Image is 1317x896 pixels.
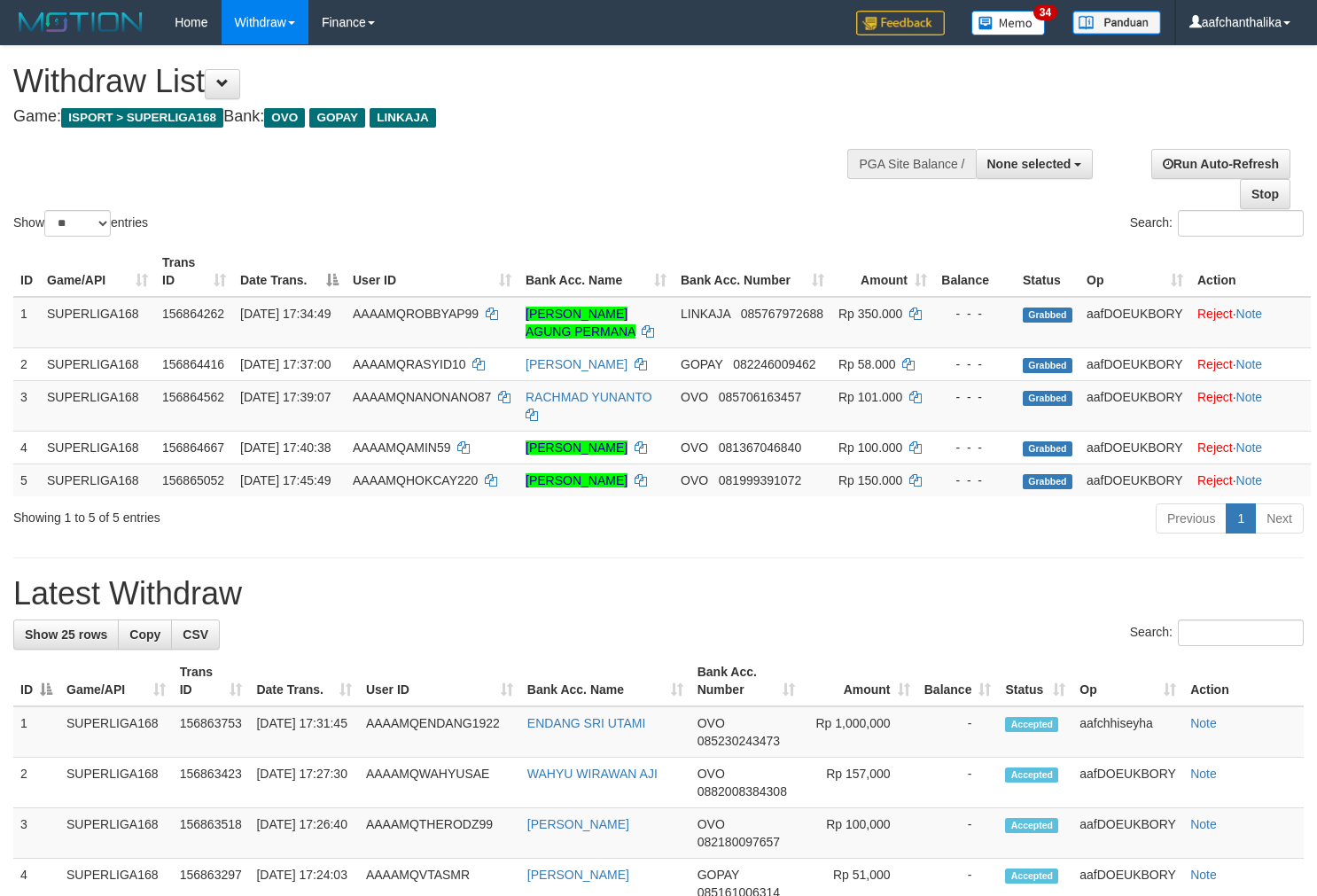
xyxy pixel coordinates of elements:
th: ID [13,246,40,297]
td: 4 [13,431,40,464]
td: AAAAMQTHERODZ99 [359,808,520,859]
td: SUPERLIGA168 [40,380,155,431]
label: Show entries [13,210,148,237]
th: Op: activate to sort column ascending [1072,656,1183,706]
span: Copy 081999391072 to clipboard [719,473,801,487]
span: AAAAMQRASYID10 [353,357,466,371]
a: [PERSON_NAME] [526,440,627,455]
input: Search: [1178,619,1304,646]
div: Showing 1 to 5 of 5 entries [13,502,535,526]
span: Rp 58.000 [838,357,896,371]
a: Note [1190,868,1217,882]
td: aafDOEUKBORY [1072,758,1183,808]
span: AAAAMQROBBYAP99 [353,307,479,321]
span: Copy 082246009462 to clipboard [733,357,815,371]
h1: Latest Withdraw [13,576,1304,612]
button: None selected [976,149,1094,179]
span: None selected [987,157,1072,171]
span: CSV [183,627,208,642]
span: Copy 085767972688 to clipboard [741,307,823,321]
span: 156864416 [162,357,224,371]
img: panduan.png [1072,11,1161,35]
span: 156864667 [162,440,224,455]
td: aafDOEUKBORY [1079,380,1190,431]
td: 3 [13,380,40,431]
a: Note [1236,440,1263,455]
a: Previous [1156,503,1227,534]
a: Note [1236,473,1263,487]
a: Note [1236,390,1263,404]
span: [DATE] 17:34:49 [240,307,331,321]
span: LINKAJA [681,307,730,321]
img: MOTION_logo.png [13,9,148,35]
td: AAAAMQENDANG1922 [359,706,520,758]
a: Next [1255,503,1304,534]
span: OVO [681,440,708,455]
a: [PERSON_NAME] [527,817,629,831]
span: Show 25 rows [25,627,107,642]
img: Feedback.jpg [856,11,945,35]
a: 1 [1226,503,1256,534]
td: SUPERLIGA168 [40,431,155,464]
a: Run Auto-Refresh [1151,149,1290,179]
a: Note [1190,716,1217,730]
th: Date Trans.: activate to sort column descending [233,246,346,297]
span: Grabbed [1023,358,1072,373]
td: aafDOEUKBORY [1072,808,1183,859]
a: Note [1236,307,1263,321]
span: Copy 085706163457 to clipboard [719,390,801,404]
div: - - - [941,305,1009,323]
span: AAAAMQAMIN59 [353,440,450,455]
div: - - - [941,355,1009,373]
span: Grabbed [1023,308,1072,323]
span: OVO [264,108,305,128]
td: aafDOEUKBORY [1079,347,1190,380]
a: Note [1236,357,1263,371]
td: 156863753 [173,706,250,758]
td: SUPERLIGA168 [59,758,173,808]
a: Reject [1197,440,1233,455]
a: [PERSON_NAME] [526,357,627,371]
th: User ID: activate to sort column ascending [359,656,520,706]
span: LINKAJA [370,108,436,128]
th: Bank Acc. Name: activate to sort column ascending [518,246,674,297]
td: 3 [13,808,59,859]
td: · [1190,431,1311,464]
td: 2 [13,758,59,808]
a: Reject [1197,473,1233,487]
a: RACHMAD YUNANTO [526,390,652,404]
td: AAAAMQWAHYUSAE [359,758,520,808]
th: Bank Acc. Number: activate to sort column ascending [674,246,831,297]
span: AAAAMQNANONANO87 [353,390,491,404]
a: Stop [1240,179,1290,209]
div: PGA Site Balance / [847,149,975,179]
th: Action [1190,246,1311,297]
label: Search: [1130,210,1304,237]
span: [DATE] 17:39:07 [240,390,331,404]
td: SUPERLIGA168 [59,706,173,758]
td: 156863518 [173,808,250,859]
span: OVO [681,390,708,404]
label: Search: [1130,619,1304,646]
td: [DATE] 17:31:45 [249,706,358,758]
th: Trans ID: activate to sort column ascending [155,246,233,297]
span: Accepted [1005,717,1058,732]
span: OVO [697,716,725,730]
span: Rp 150.000 [838,473,902,487]
span: Copy 082180097657 to clipboard [697,835,780,849]
td: 1 [13,297,40,348]
span: 156865052 [162,473,224,487]
td: · [1190,464,1311,496]
span: OVO [697,817,725,831]
td: · [1190,347,1311,380]
th: Amount: activate to sort column ascending [802,656,916,706]
span: [DATE] 17:40:38 [240,440,331,455]
th: Op: activate to sort column ascending [1079,246,1190,297]
td: aafDOEUKBORY [1079,464,1190,496]
a: [PERSON_NAME] AGUNG PERMANA [526,307,635,339]
img: Button%20Memo.svg [971,11,1046,35]
a: Reject [1197,357,1233,371]
a: WAHYU WIRAWAN AJI [527,767,658,781]
div: - - - [941,388,1009,406]
td: - [917,706,999,758]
